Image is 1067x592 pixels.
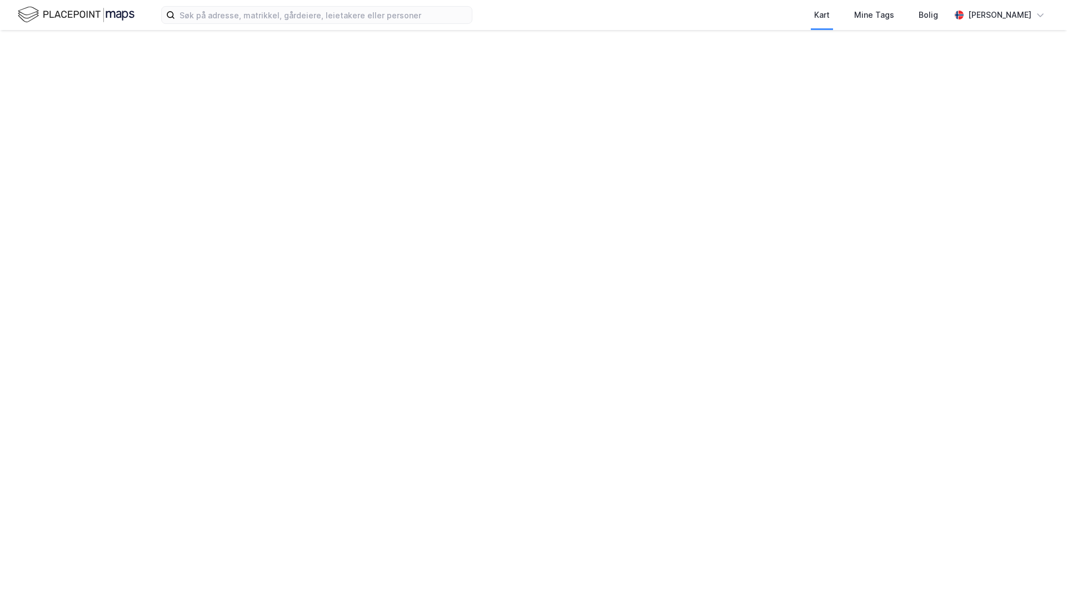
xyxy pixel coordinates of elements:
img: logo.f888ab2527a4732fd821a326f86c7f29.svg [18,5,134,24]
input: Søk på adresse, matrikkel, gårdeiere, leietakere eller personer [175,7,472,23]
iframe: Chat Widget [1011,539,1067,592]
div: [PERSON_NAME] [968,8,1031,22]
div: Mine Tags [854,8,894,22]
div: Bolig [919,8,938,22]
div: Kart [814,8,830,22]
